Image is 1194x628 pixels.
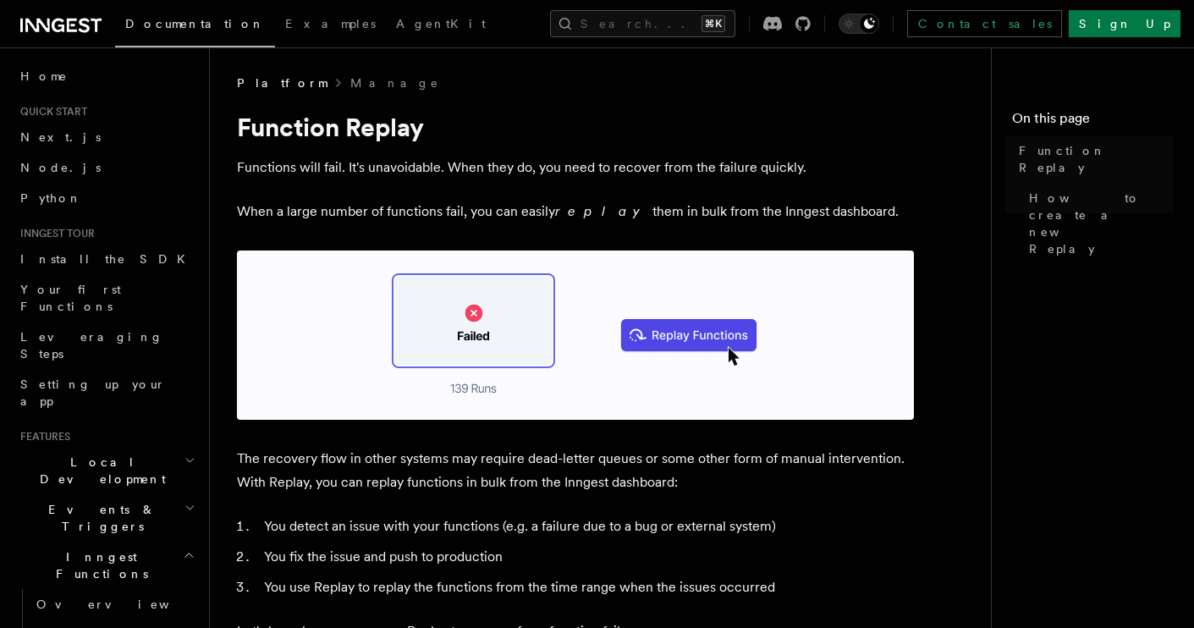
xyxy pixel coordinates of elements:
[14,227,95,240] span: Inngest tour
[14,122,199,152] a: Next.js
[237,200,914,223] p: When a large number of functions fail, you can easily them in bulk from the Inngest dashboard.
[115,5,275,47] a: Documentation
[1022,183,1174,264] a: How to create a new Replay
[386,5,496,46] a: AgentKit
[259,545,914,569] li: You fix the issue and push to production
[14,430,70,443] span: Features
[14,454,184,488] span: Local Development
[14,105,87,118] span: Quick start
[14,494,199,542] button: Events & Triggers
[36,598,211,611] span: Overview
[350,74,440,91] a: Manage
[125,17,265,30] span: Documentation
[1012,108,1174,135] h4: On this page
[14,322,199,369] a: Leveraging Steps
[14,274,199,322] a: Your first Functions
[14,244,199,274] a: Install the SDK
[14,447,199,494] button: Local Development
[20,191,82,205] span: Python
[14,152,199,183] a: Node.js
[275,5,386,46] a: Examples
[14,548,183,582] span: Inngest Functions
[555,203,652,219] em: replay
[20,68,68,85] span: Home
[20,377,166,408] span: Setting up your app
[702,15,725,32] kbd: ⌘K
[237,251,914,420] img: Relay graphic
[14,501,184,535] span: Events & Triggers
[285,17,376,30] span: Examples
[14,542,199,589] button: Inngest Functions
[237,156,914,179] p: Functions will fail. It's unavoidable. When they do, you need to recover from the failure quickly.
[259,515,914,538] li: You detect an issue with your functions (e.g. a failure due to a bug or external system)
[1069,10,1180,37] a: Sign Up
[20,130,101,144] span: Next.js
[839,14,879,34] button: Toggle dark mode
[259,576,914,599] li: You use Replay to replay the functions from the time range when the issues occurred
[237,112,914,142] h1: Function Replay
[237,447,914,494] p: The recovery flow in other systems may require dead-letter queues or some other form of manual in...
[20,330,163,361] span: Leveraging Steps
[1029,190,1174,257] span: How to create a new Replay
[550,10,735,37] button: Search...⌘K
[20,283,121,313] span: Your first Functions
[1012,135,1174,183] a: Function Replay
[907,10,1062,37] a: Contact sales
[396,17,486,30] span: AgentKit
[14,61,199,91] a: Home
[20,161,101,174] span: Node.js
[20,252,195,266] span: Install the SDK
[1019,142,1174,176] span: Function Replay
[237,74,327,91] span: Platform
[30,589,199,620] a: Overview
[14,369,199,416] a: Setting up your app
[14,183,199,213] a: Python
